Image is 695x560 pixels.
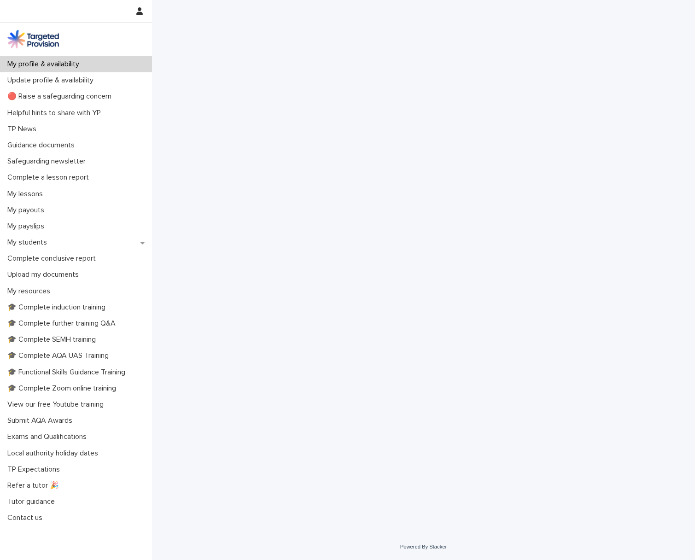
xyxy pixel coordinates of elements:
[4,60,87,69] p: My profile & availability
[4,238,54,247] p: My students
[4,497,62,506] p: Tutor guidance
[4,513,50,522] p: Contact us
[4,368,133,377] p: 🎓 Functional Skills Guidance Training
[4,449,105,458] p: Local authority holiday dates
[4,141,82,150] p: Guidance documents
[4,335,103,344] p: 🎓 Complete SEMH training
[4,76,101,85] p: Update profile & availability
[4,384,123,393] p: 🎓 Complete Zoom online training
[4,432,94,441] p: Exams and Qualifications
[4,157,93,166] p: Safeguarding newsletter
[4,319,123,328] p: 🎓 Complete further training Q&A
[400,544,447,549] a: Powered By Stacker
[4,222,52,231] p: My payslips
[4,173,96,182] p: Complete a lesson report
[4,416,80,425] p: Submit AQA Awards
[4,400,111,409] p: View our free Youtube training
[4,287,58,296] p: My resources
[4,270,86,279] p: Upload my documents
[4,109,108,117] p: Helpful hints to share with YP
[4,125,44,134] p: TP News
[4,206,52,215] p: My payouts
[4,190,50,198] p: My lessons
[4,351,116,360] p: 🎓 Complete AQA UAS Training
[4,465,67,474] p: TP Expectations
[4,481,66,490] p: Refer a tutor 🎉
[4,303,113,312] p: 🎓 Complete induction training
[4,92,119,101] p: 🔴 Raise a safeguarding concern
[4,254,103,263] p: Complete conclusive report
[7,30,59,48] img: M5nRWzHhSzIhMunXDL62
